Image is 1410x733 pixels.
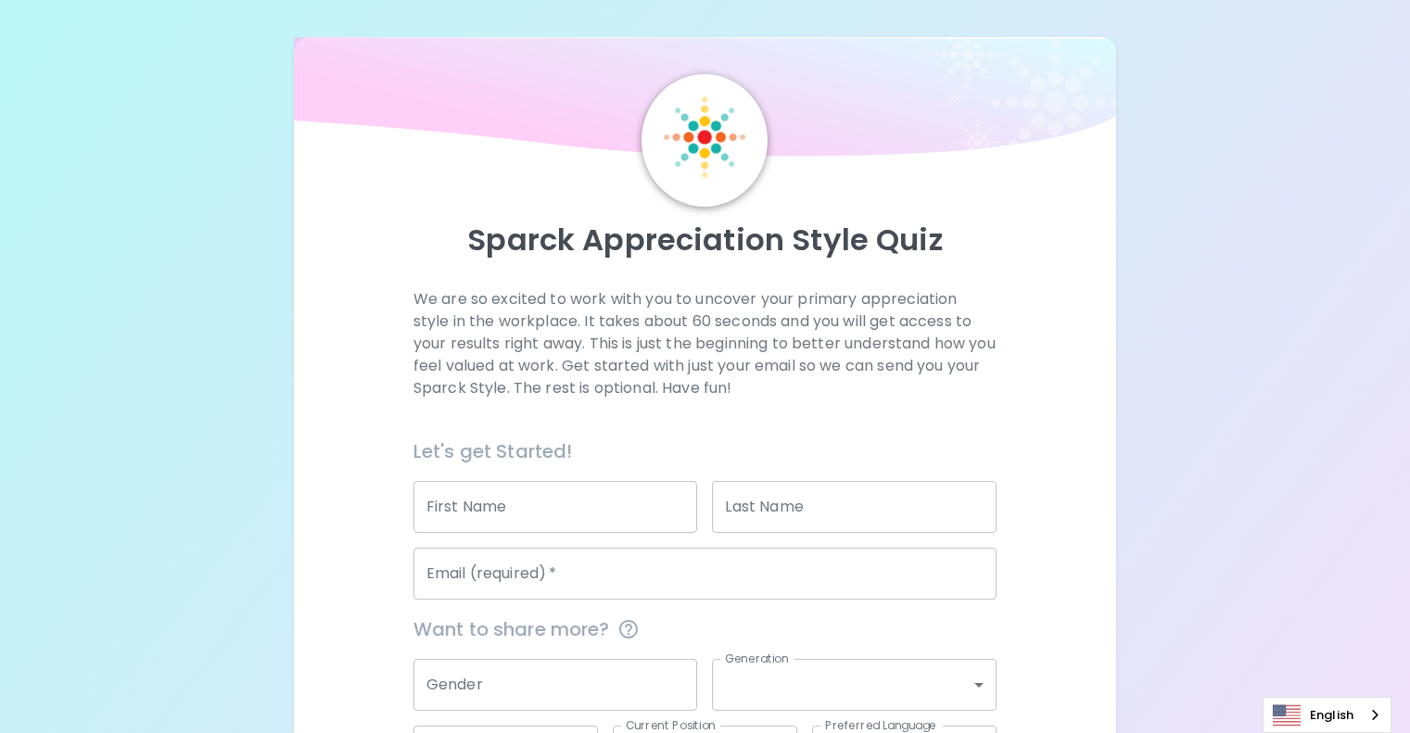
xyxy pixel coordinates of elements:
label: Preferred Language [825,717,936,733]
p: Sparck Appreciation Style Quiz [316,221,1094,259]
p: We are so excited to work with you to uncover your primary appreciation style in the workplace. I... [413,288,997,399]
aside: Language selected: English [1263,697,1391,733]
label: Generation [725,651,789,666]
a: English [1264,698,1391,732]
label: Current Position [626,717,716,733]
img: wave [294,37,1116,167]
span: Want to share more? [413,614,997,644]
img: Sparck Logo [664,96,745,178]
h6: Let's get Started! [413,436,997,466]
svg: This information is completely confidential and only used for aggregated appreciation studies at ... [617,618,640,640]
div: Language [1263,697,1391,733]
